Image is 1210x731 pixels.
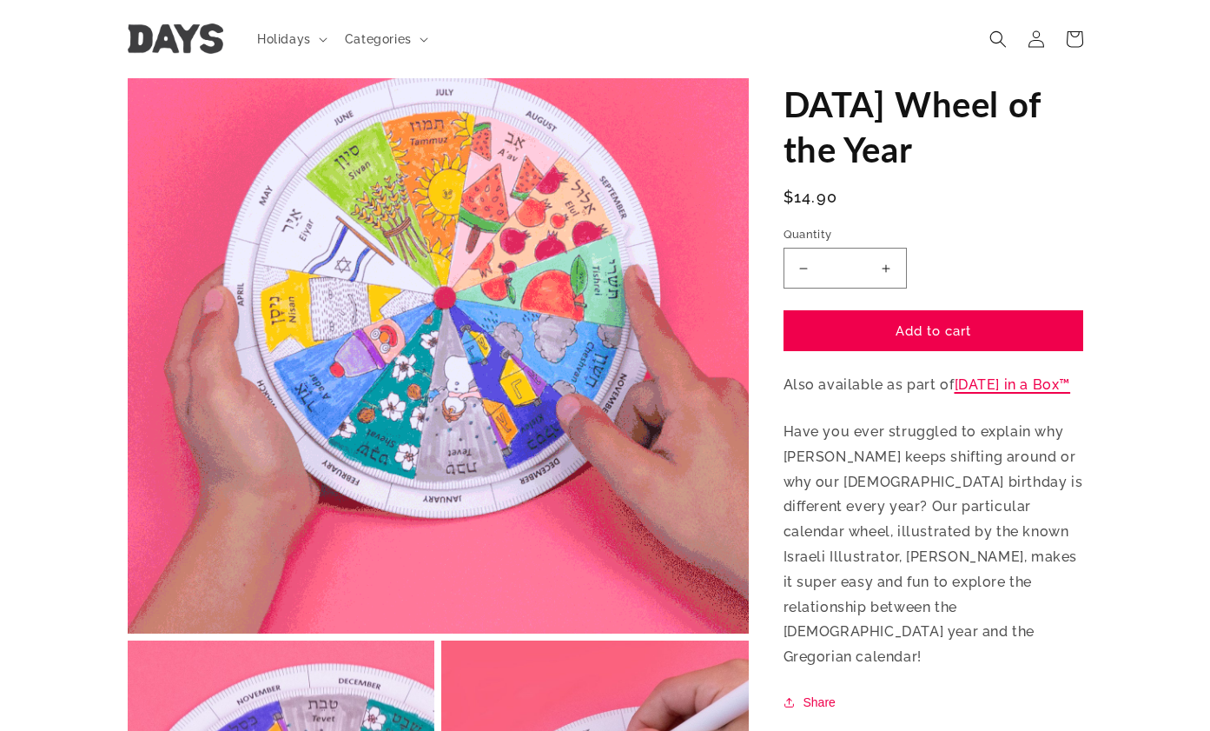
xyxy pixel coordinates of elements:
[784,420,1083,670] p: Have you ever struggled to explain why [PERSON_NAME] keeps shifting around or why our [DEMOGRAPHI...
[257,31,311,47] span: Holidays
[979,20,1017,58] summary: Search
[784,26,1083,713] div: Also available as part of
[128,24,223,55] img: Days United
[345,31,412,47] span: Categories
[784,311,1083,352] button: Add to cart
[955,377,1071,394] a: [DATE] in a Box™
[247,21,334,57] summary: Holidays
[784,692,841,713] button: Share
[334,21,435,57] summary: Categories
[784,226,1083,243] label: Quantity
[784,185,838,209] span: $14.90
[784,37,1083,172] h1: [DEMOGRAPHIC_DATA] Wheel of the Year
